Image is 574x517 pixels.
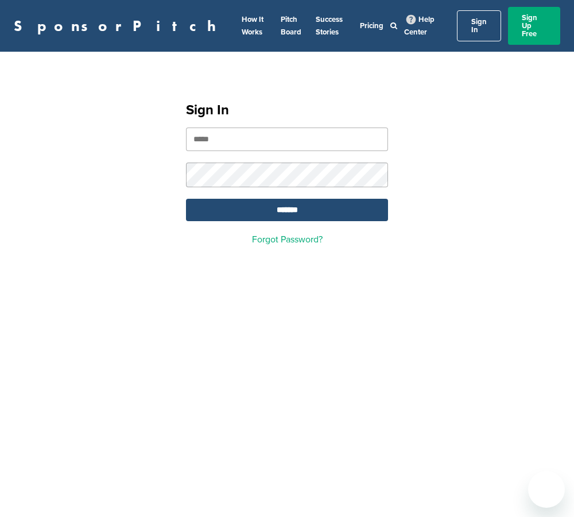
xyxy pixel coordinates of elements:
a: Help Center [404,13,435,39]
h1: Sign In [186,100,388,121]
a: Forgot Password? [252,234,323,245]
a: Pricing [360,21,383,30]
a: Success Stories [316,15,343,37]
a: How It Works [242,15,263,37]
iframe: Button to launch messaging window [528,471,565,508]
a: SponsorPitch [14,18,223,33]
a: Sign Up Free [508,7,560,45]
a: Sign In [457,10,501,41]
a: Pitch Board [281,15,301,37]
